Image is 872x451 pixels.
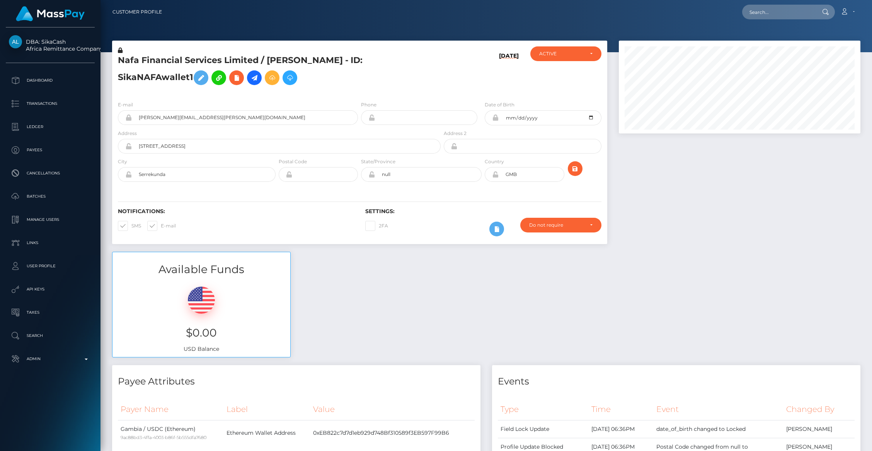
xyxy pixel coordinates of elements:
a: API Keys [6,280,95,299]
a: Transactions [6,94,95,113]
h3: Available Funds [112,262,290,277]
td: date_of_birth changed to Locked [654,420,783,438]
th: Type [498,399,589,420]
div: ACTIVE [539,51,583,57]
label: E-mail [118,101,133,108]
h6: Notifications: [118,208,354,215]
label: City [118,158,127,165]
td: Field Lock Update [498,420,589,438]
a: Links [6,233,95,253]
p: Taxes [9,307,92,318]
a: User Profile [6,256,95,276]
label: Phone [361,101,376,108]
label: E-mail [147,221,176,231]
a: Initiate Payout [247,70,262,85]
label: State/Province [361,158,395,165]
h4: Events [498,375,855,388]
label: Address 2 [444,130,467,137]
label: Postal Code [279,158,307,165]
p: User Profile [9,260,92,272]
p: Cancellations [9,167,92,179]
td: [PERSON_NAME] [783,420,855,438]
label: Date of Birth [485,101,514,108]
label: Country [485,158,504,165]
label: 2FA [365,221,388,231]
th: Changed By [783,399,855,420]
p: Manage Users [9,214,92,226]
small: 9ac88bd3-4ffa-4003-b86f-5b555dfa7680 [121,435,206,440]
a: Ledger [6,117,95,137]
a: Search [6,326,95,345]
p: Admin [9,353,92,365]
h5: Nafa Financial Services Limited / [PERSON_NAME] - ID: SikaNAFAwallet1 [118,55,436,89]
button: ACTIVE [530,46,601,61]
a: Taxes [6,303,95,322]
img: Africa Remittance Company LLC [9,35,22,48]
p: Ledger [9,121,92,133]
a: Batches [6,187,95,206]
h6: [DATE] [499,53,519,92]
p: API Keys [9,284,92,295]
a: Payees [6,140,95,160]
th: Time [589,399,654,420]
a: Customer Profile [112,4,162,20]
th: Payer Name [118,399,224,420]
h4: Payee Attributes [118,375,475,388]
a: Dashboard [6,71,95,90]
label: Address [118,130,137,137]
th: Value [310,399,475,420]
h3: $0.00 [118,325,284,340]
img: USD.png [188,287,215,314]
p: Payees [9,144,92,156]
span: DBA: SikaCash Africa Remittance Company LLC [6,38,95,52]
input: Search... [742,5,815,19]
button: Do not require [520,218,601,232]
div: USD Balance [112,277,290,357]
label: SMS [118,221,141,231]
p: Batches [9,191,92,202]
p: Links [9,237,92,249]
h6: Settings: [365,208,601,215]
th: Label [224,399,310,420]
td: Gambia / USDC (Ethereum) [118,420,224,446]
img: MassPay Logo [16,6,85,21]
div: Do not require [529,222,584,228]
p: Search [9,330,92,342]
th: Event [654,399,783,420]
td: [DATE] 06:36PM [589,420,654,438]
a: Admin [6,349,95,369]
p: Transactions [9,98,92,109]
td: Ethereum Wallet Address [224,420,310,446]
a: Manage Users [6,210,95,229]
a: Cancellations [6,164,95,183]
p: Dashboard [9,75,92,86]
td: 0xEB822c7d7d1eb929d748Bf310589f3EB597F99B6 [310,420,475,446]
